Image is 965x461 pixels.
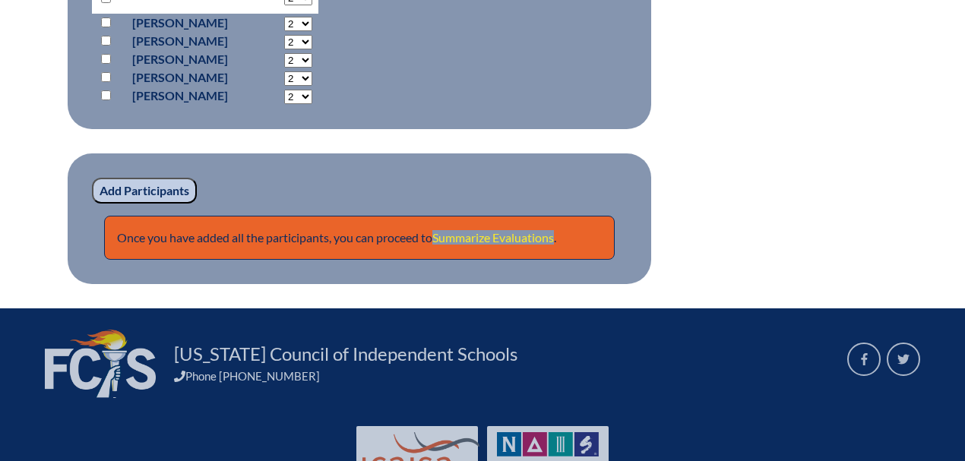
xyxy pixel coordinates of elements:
[45,330,156,398] img: FCIS_logo_white
[104,216,615,260] p: Once you have added all the participants, you can proceed to .
[132,68,228,87] p: [PERSON_NAME]
[132,14,228,32] p: [PERSON_NAME]
[132,50,228,68] p: [PERSON_NAME]
[132,87,228,105] p: [PERSON_NAME]
[174,369,829,383] div: Phone [PHONE_NUMBER]
[92,178,197,204] input: Add Participants
[132,32,228,50] p: [PERSON_NAME]
[432,230,554,245] a: Summarize Evaluations
[168,342,524,366] a: [US_STATE] Council of Independent Schools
